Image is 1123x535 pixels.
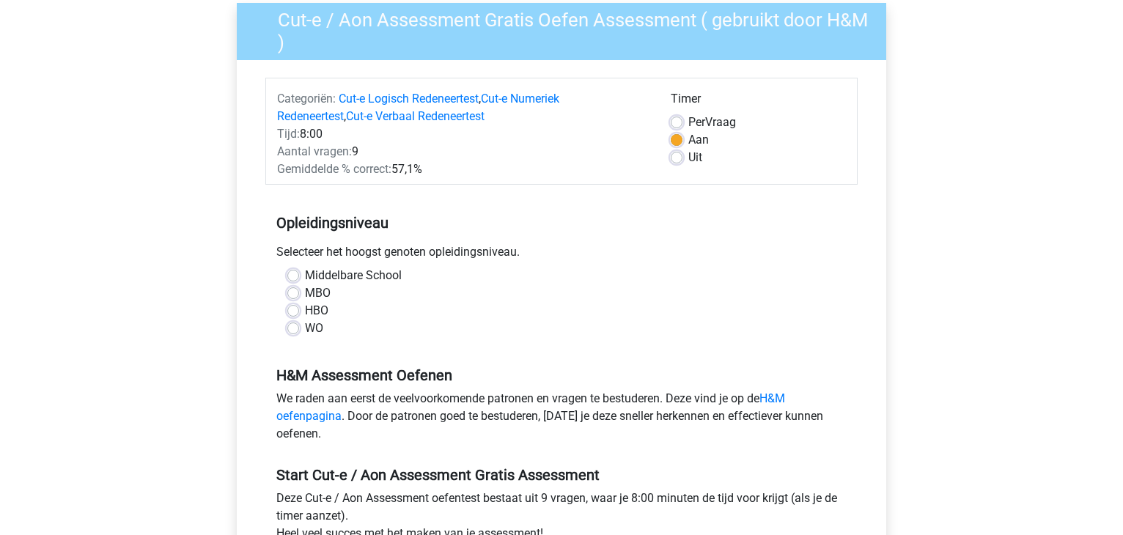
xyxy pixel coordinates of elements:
label: HBO [305,302,328,320]
a: Cut-e Logisch Redeneertest [339,92,479,106]
span: Per [688,115,705,129]
div: 9 [266,143,660,160]
div: 57,1% [266,160,660,178]
h3: Cut-e / Aon Assessment Gratis Oefen Assessment ( gebruikt door H&M ) [260,3,875,53]
div: We raden aan eerst de veelvoorkomende patronen en vragen te bestuderen. Deze vind je op de . Door... [265,390,858,449]
div: 8:00 [266,125,660,143]
label: WO [305,320,323,337]
div: Selecteer het hoogst genoten opleidingsniveau. [265,243,858,267]
span: Aantal vragen: [277,144,352,158]
span: Categoriën: [277,92,336,106]
label: Vraag [688,114,736,131]
h5: Start Cut-e / Aon Assessment Gratis Assessment [276,466,847,484]
label: Middelbare School [305,267,402,284]
a: H&M oefenpagina [276,391,785,423]
label: Aan [688,131,709,149]
label: MBO [305,284,331,302]
a: Cut-e Numeriek Redeneertest [277,92,559,123]
label: Uit [688,149,702,166]
a: Cut-e Verbaal Redeneertest [346,109,485,123]
div: Timer [671,90,846,114]
span: Tijd: [277,127,300,141]
span: Gemiddelde % correct: [277,162,391,176]
div: , , [266,90,660,125]
h5: Opleidingsniveau [276,208,847,237]
h5: H&M Assessment Oefenen [276,366,847,384]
